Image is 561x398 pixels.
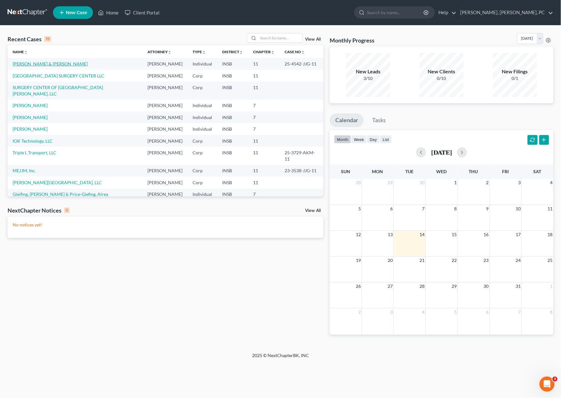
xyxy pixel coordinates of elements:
[64,208,70,213] div: 0
[239,50,243,54] i: unfold_more
[188,165,217,177] td: Corp
[142,58,188,70] td: [PERSON_NAME]
[419,75,464,82] div: 0/10
[367,113,391,127] a: Tasks
[248,165,280,177] td: 11
[248,135,280,147] td: 11
[515,257,521,264] span: 24
[454,179,457,186] span: 1
[271,50,275,54] i: unfold_more
[380,135,392,144] button: list
[419,231,425,238] span: 14
[486,205,489,213] span: 9
[122,7,163,18] a: Client Portal
[13,85,103,96] a: SURGERY CENTER OF [GEOGRAPHIC_DATA][PERSON_NAME], LLC
[341,169,350,174] span: Sun
[13,73,104,78] a: [GEOGRAPHIC_DATA] SURGERY CENTER LLC
[457,7,553,18] a: [PERSON_NAME], [PERSON_NAME], PC
[493,75,537,82] div: 0/1
[217,165,248,177] td: INSB
[550,282,553,290] span: 1
[13,49,28,54] a: Nameunfold_more
[346,75,390,82] div: 3/10
[355,231,361,238] span: 12
[13,180,102,185] a: [PERSON_NAME][GEOGRAPHIC_DATA], LLC
[346,68,390,75] div: New Leads
[387,179,393,186] span: 29
[550,179,553,186] span: 4
[493,68,537,75] div: New Filings
[188,177,217,188] td: Corp
[217,111,248,123] td: INSB
[188,58,217,70] td: Individual
[469,169,478,174] span: Thu
[13,191,108,197] a: Gieifing, [PERSON_NAME] & Price-Giefing, Alrea
[168,50,171,54] i: unfold_more
[188,111,217,123] td: Individual
[188,135,217,147] td: Corp
[406,169,414,174] span: Tue
[454,205,457,213] span: 8
[188,147,217,165] td: Corp
[351,135,367,144] button: week
[419,282,425,290] span: 28
[387,257,393,264] span: 20
[547,205,553,213] span: 11
[483,257,489,264] span: 23
[217,58,248,70] td: INSB
[355,257,361,264] span: 19
[13,222,318,228] p: No notices yet!
[285,49,305,54] a: Case Nounfold_more
[217,189,248,200] td: INSB
[142,165,188,177] td: [PERSON_NAME]
[454,308,457,316] span: 5
[372,169,383,174] span: Mon
[334,135,351,144] button: month
[101,352,460,364] div: 2025 © NextChapterBK, INC
[534,169,541,174] span: Sat
[188,189,217,200] td: Individual
[222,49,243,54] a: Districtunfold_more
[552,377,558,382] span: 3
[147,49,171,54] a: Attorneyunfold_more
[8,207,70,214] div: NextChapter Notices
[419,257,425,264] span: 21
[390,205,393,213] span: 6
[515,231,521,238] span: 17
[387,282,393,290] span: 27
[280,58,323,70] td: 25-4542-JJG-11
[305,208,321,213] a: View All
[502,169,509,174] span: Fri
[13,126,48,132] a: [PERSON_NAME]
[422,308,425,316] span: 4
[248,123,280,135] td: 7
[248,177,280,188] td: 11
[193,49,206,54] a: Typeunfold_more
[301,50,305,54] i: unfold_more
[217,100,248,111] td: INSB
[258,33,302,43] input: Search by name...
[248,100,280,111] td: 7
[355,179,361,186] span: 28
[248,189,280,200] td: 7
[217,70,248,82] td: INSB
[540,377,555,392] iframe: Intercom live chat
[451,257,457,264] span: 22
[483,231,489,238] span: 16
[248,82,280,99] td: 11
[142,111,188,123] td: [PERSON_NAME]
[142,135,188,147] td: [PERSON_NAME]
[367,135,380,144] button: day
[142,189,188,200] td: [PERSON_NAME]
[483,282,489,290] span: 30
[66,10,87,15] span: New Case
[13,168,36,173] a: MEJJM, Inc.
[142,100,188,111] td: [PERSON_NAME]
[486,308,489,316] span: 6
[305,37,321,42] a: View All
[280,147,323,165] td: 25-3729-AKM-11
[142,177,188,188] td: [PERSON_NAME]
[142,82,188,99] td: [PERSON_NAME]
[431,149,452,156] h2: [DATE]
[390,308,393,316] span: 3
